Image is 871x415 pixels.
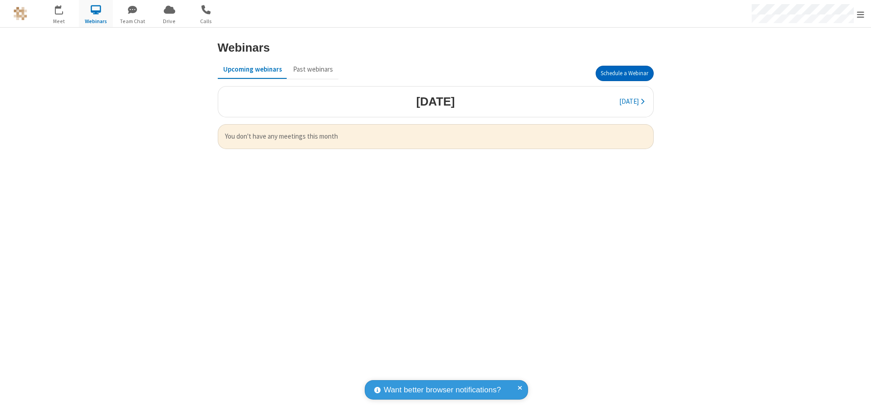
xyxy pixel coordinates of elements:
span: Drive [152,17,186,25]
img: QA Selenium DO NOT DELETE OR CHANGE [14,7,27,20]
button: [DATE] [614,93,650,111]
div: 1 [61,5,67,12]
h3: [DATE] [416,95,455,108]
span: Team Chat [116,17,150,25]
button: Past webinars [288,61,338,78]
span: Calls [189,17,223,25]
span: Meet [42,17,76,25]
span: Want better browser notifications? [384,384,501,396]
h3: Webinars [218,41,270,54]
span: You don't have any meetings this month [225,131,646,142]
button: Upcoming webinars [218,61,288,78]
button: Schedule a Webinar [596,66,654,81]
span: Webinars [79,17,113,25]
span: [DATE] [619,97,639,106]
